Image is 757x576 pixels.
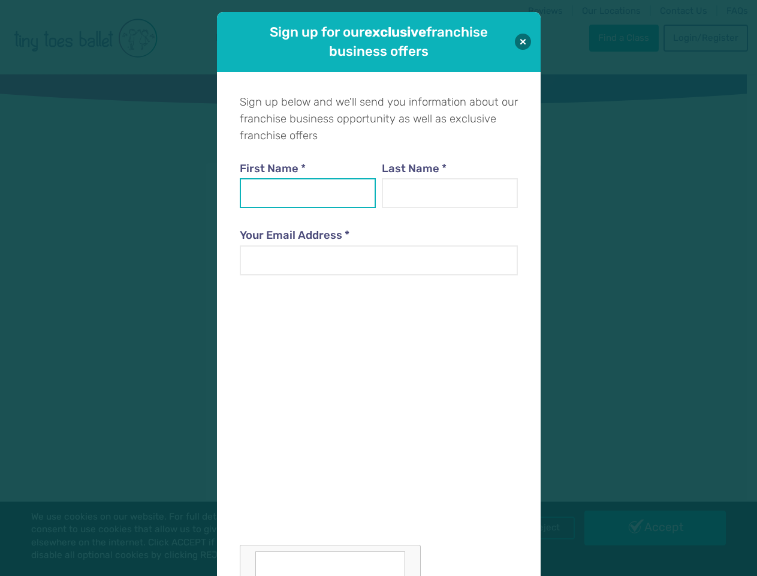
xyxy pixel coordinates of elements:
label: First Name * [240,161,376,178]
label: Your Email Address * [240,227,518,244]
p: Sign up below and we'll send you information about our franchise business opportunity as well as ... [240,94,518,144]
h1: Sign up for our franchise business offers [251,23,507,61]
strong: exclusive [364,24,426,40]
label: Last Name * [382,161,518,178]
